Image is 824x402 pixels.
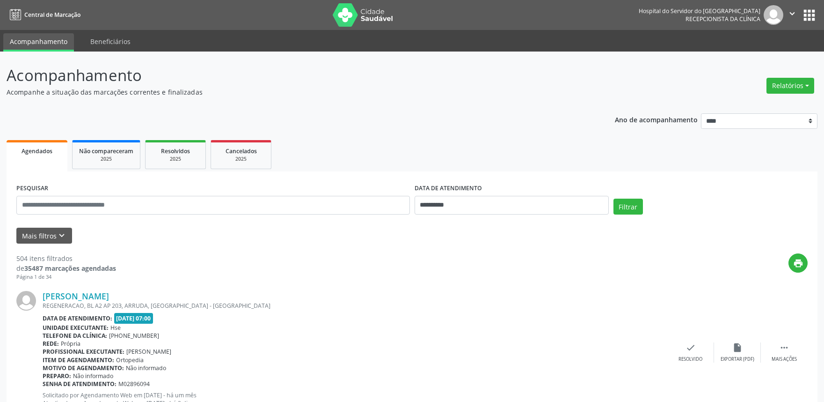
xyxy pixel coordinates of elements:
[16,263,116,273] div: de
[678,356,702,363] div: Resolvido
[16,291,36,311] img: img
[118,380,150,388] span: M02896094
[79,156,133,163] div: 2025
[152,156,199,163] div: 2025
[7,87,574,97] p: Acompanhe a situação das marcações correntes e finalizadas
[685,15,760,23] span: Recepcionista da clínica
[43,348,124,356] b: Profissional executante:
[114,313,153,324] span: [DATE] 07:00
[639,7,760,15] div: Hospital do Servidor do [GEOGRAPHIC_DATA]
[161,147,190,155] span: Resolvidos
[16,228,72,244] button: Mais filtroskeyboard_arrow_down
[721,356,754,363] div: Exportar (PDF)
[24,264,116,273] strong: 35487 marcações agendadas
[43,291,109,301] a: [PERSON_NAME]
[61,340,80,348] span: Própria
[218,156,264,163] div: 2025
[615,113,698,125] p: Ano de acompanhamento
[801,7,817,23] button: apps
[788,253,808,273] button: print
[7,7,80,22] a: Central de Marcação
[732,342,743,353] i: insert_drive_file
[613,199,643,215] button: Filtrar
[16,181,48,196] label: PESQUISAR
[16,273,116,281] div: Página 1 de 34
[415,181,482,196] label: DATA DE ATENDIMENTO
[43,380,117,388] b: Senha de atendimento:
[793,258,803,268] i: print
[126,348,171,356] span: [PERSON_NAME]
[43,340,59,348] b: Rede:
[57,231,67,241] i: keyboard_arrow_down
[783,5,801,25] button: 
[7,64,574,87] p: Acompanhamento
[79,147,133,155] span: Não compareceram
[787,8,797,19] i: 
[779,342,789,353] i: 
[43,364,124,372] b: Motivo de agendamento:
[43,356,114,364] b: Item de agendamento:
[24,11,80,19] span: Central de Marcação
[43,324,109,332] b: Unidade executante:
[764,5,783,25] img: img
[16,253,116,263] div: 504 itens filtrados
[110,324,121,332] span: Hse
[116,356,144,364] span: Ortopedia
[685,342,696,353] i: check
[3,33,74,52] a: Acompanhamento
[109,332,159,340] span: [PHONE_NUMBER]
[226,147,257,155] span: Cancelados
[84,33,137,50] a: Beneficiários
[73,372,113,380] span: Não informado
[126,364,166,372] span: Não informado
[766,78,814,94] button: Relatórios
[43,372,71,380] b: Preparo:
[772,356,797,363] div: Mais ações
[43,332,107,340] b: Telefone da clínica:
[43,314,112,322] b: Data de atendimento:
[43,302,667,310] div: REGENERACAO, BL A2 AP 203, ARRUDA, [GEOGRAPHIC_DATA] - [GEOGRAPHIC_DATA]
[22,147,52,155] span: Agendados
